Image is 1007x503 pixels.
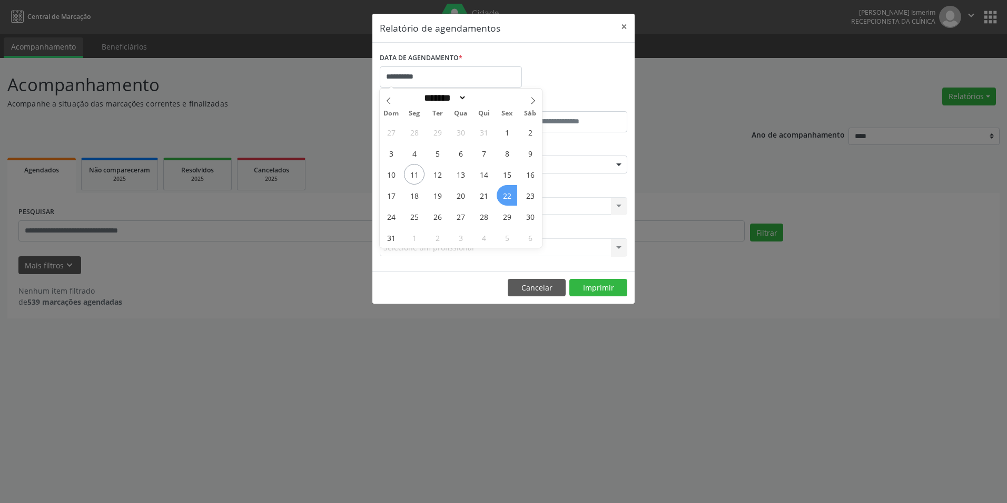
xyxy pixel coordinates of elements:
[450,143,471,163] span: Agosto 6, 2025
[497,185,517,206] span: Agosto 22, 2025
[473,206,494,227] span: Agosto 28, 2025
[569,279,627,297] button: Imprimir
[473,143,494,163] span: Agosto 7, 2025
[426,110,449,117] span: Ter
[381,206,401,227] span: Agosto 24, 2025
[473,227,494,248] span: Setembro 4, 2025
[519,110,542,117] span: Sáb
[420,92,467,103] select: Month
[497,122,517,142] span: Agosto 1, 2025
[403,110,426,117] span: Seg
[508,279,566,297] button: Cancelar
[473,164,494,185] span: Agosto 14, 2025
[506,95,627,111] label: ATÉ
[427,227,448,248] span: Setembro 2, 2025
[450,185,471,206] span: Agosto 20, 2025
[497,227,517,248] span: Setembro 5, 2025
[404,227,424,248] span: Setembro 1, 2025
[450,227,471,248] span: Setembro 3, 2025
[381,164,401,185] span: Agosto 10, 2025
[381,143,401,163] span: Agosto 3, 2025
[427,185,448,206] span: Agosto 19, 2025
[404,164,424,185] span: Agosto 11, 2025
[520,143,540,163] span: Agosto 9, 2025
[520,164,540,185] span: Agosto 16, 2025
[473,122,494,142] span: Julho 31, 2025
[472,110,496,117] span: Qui
[404,122,424,142] span: Julho 28, 2025
[404,143,424,163] span: Agosto 4, 2025
[380,110,403,117] span: Dom
[427,122,448,142] span: Julho 29, 2025
[497,143,517,163] span: Agosto 8, 2025
[380,21,500,35] h5: Relatório de agendamentos
[404,185,424,206] span: Agosto 18, 2025
[427,206,448,227] span: Agosto 26, 2025
[467,92,501,103] input: Year
[404,206,424,227] span: Agosto 25, 2025
[381,185,401,206] span: Agosto 17, 2025
[450,206,471,227] span: Agosto 27, 2025
[497,206,517,227] span: Agosto 29, 2025
[497,164,517,185] span: Agosto 15, 2025
[614,14,635,40] button: Close
[450,122,471,142] span: Julho 30, 2025
[496,110,519,117] span: Sex
[380,50,462,66] label: DATA DE AGENDAMENTO
[427,143,448,163] span: Agosto 5, 2025
[473,185,494,206] span: Agosto 21, 2025
[449,110,472,117] span: Qua
[520,122,540,142] span: Agosto 2, 2025
[427,164,448,185] span: Agosto 12, 2025
[381,227,401,248] span: Agosto 31, 2025
[520,185,540,206] span: Agosto 23, 2025
[520,227,540,248] span: Setembro 6, 2025
[381,122,401,142] span: Julho 27, 2025
[450,164,471,185] span: Agosto 13, 2025
[520,206,540,227] span: Agosto 30, 2025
